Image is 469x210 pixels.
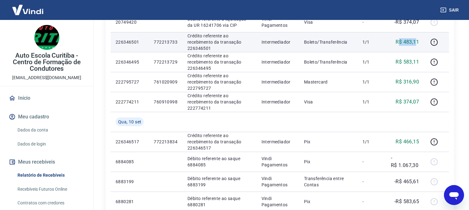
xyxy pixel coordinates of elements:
[304,175,352,188] p: Transferência entre Contas
[15,138,86,150] a: Dados de login
[396,58,419,66] p: R$ 583,11
[362,159,381,165] p: -
[262,155,294,168] p: Vindi Pagamentos
[439,4,462,16] button: Sair
[116,159,144,165] p: 6884085
[12,74,81,81] p: [EMAIL_ADDRESS][DOMAIN_NAME]
[116,59,144,65] p: 226346495
[187,73,252,91] p: Crédito referente ao recebimento da transação 222795727
[154,79,177,85] p: 761020909
[7,155,86,169] button: Meus recebíveis
[391,154,419,169] p: -R$ 1.067,30
[7,0,48,19] img: Vindi
[15,197,86,209] a: Contratos com credores
[304,59,352,65] p: Boleto/Transferência
[116,139,144,145] p: 226346517
[396,138,419,146] p: R$ 466,15
[154,59,177,65] p: 772213729
[154,139,177,145] p: 772213834
[116,39,144,45] p: 226346501
[396,78,419,86] p: R$ 316,90
[362,39,381,45] p: 1/1
[362,79,381,85] p: 1/1
[304,139,352,145] p: Pix
[362,179,381,185] p: -
[394,198,419,205] p: -R$ 583,65
[262,79,294,85] p: Intermediador
[394,178,419,185] p: -R$ 465,61
[7,91,86,105] a: Início
[187,132,252,151] p: Crédito referente ao recebimento da transação 226346517
[116,179,144,185] p: 6883199
[396,98,419,106] p: R$ 374,07
[187,33,252,51] p: Crédito referente ao recebimento da transação 226346501
[34,25,59,50] img: 27e6406d-5b77-479c-b466-f5229773544e.jpeg
[304,198,352,205] p: Pix
[116,198,144,205] p: 6880281
[262,175,294,188] p: Vindi Pagamentos
[262,16,294,28] p: Vindi Pagamentos
[262,139,294,145] p: Intermediador
[154,39,177,45] p: 772213733
[262,195,294,208] p: Vindi Pagamentos
[362,198,381,205] p: -
[362,139,381,145] p: 1/1
[116,79,144,85] p: 222795727
[15,124,86,136] a: Dados da conta
[15,169,86,182] a: Relatório de Recebíveis
[362,19,381,25] p: -
[304,79,352,85] p: Mastercard
[116,99,144,105] p: 222774211
[262,39,294,45] p: Intermediador
[187,53,252,71] p: Crédito referente ao recebimento da transação 226346495
[304,19,352,25] p: Visa
[154,99,177,105] p: 760910998
[394,18,419,26] p: -R$ 374,07
[15,183,86,196] a: Recebíveis Futuros Online
[187,195,252,208] p: Débito referente ao saque 6880281
[304,159,352,165] p: Pix
[262,59,294,65] p: Intermediador
[362,99,381,105] p: 1/1
[262,99,294,105] p: Intermediador
[187,175,252,188] p: Débito referente ao saque 6883199
[5,52,88,72] p: Auto Escola Curitiba - Centro de Formação de Condutores
[444,185,464,205] iframe: Botão para abrir a janela de mensagens
[7,110,86,124] button: Meu cadastro
[187,16,252,28] p: Débito referente à liquidação da UR 16241706 via CIP
[187,155,252,168] p: Débito referente ao saque 6884085
[362,59,381,65] p: 1/1
[396,38,419,46] p: R$ 483,11
[187,93,252,111] p: Crédito referente ao recebimento da transação 222774211
[304,99,352,105] p: Visa
[116,19,144,25] p: 20749420
[118,119,141,125] span: Qua, 10 set
[304,39,352,45] p: Boleto/Transferência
